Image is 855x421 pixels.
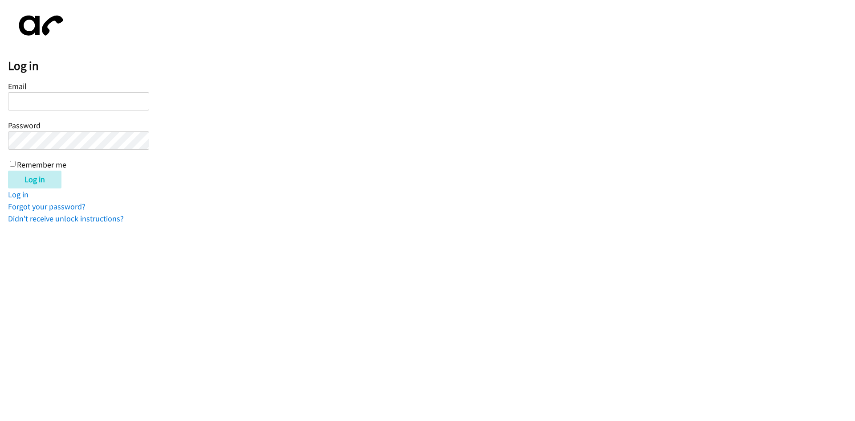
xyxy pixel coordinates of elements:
[8,213,124,224] a: Didn't receive unlock instructions?
[8,201,85,212] a: Forgot your password?
[8,8,70,43] img: aphone-8a226864a2ddd6a5e75d1ebefc011f4aa8f32683c2d82f3fb0802fe031f96514.svg
[8,189,28,200] a: Log in
[8,120,41,131] label: Password
[8,58,855,74] h2: Log in
[8,81,27,91] label: Email
[17,159,66,170] label: Remember me
[8,171,61,188] input: Log in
